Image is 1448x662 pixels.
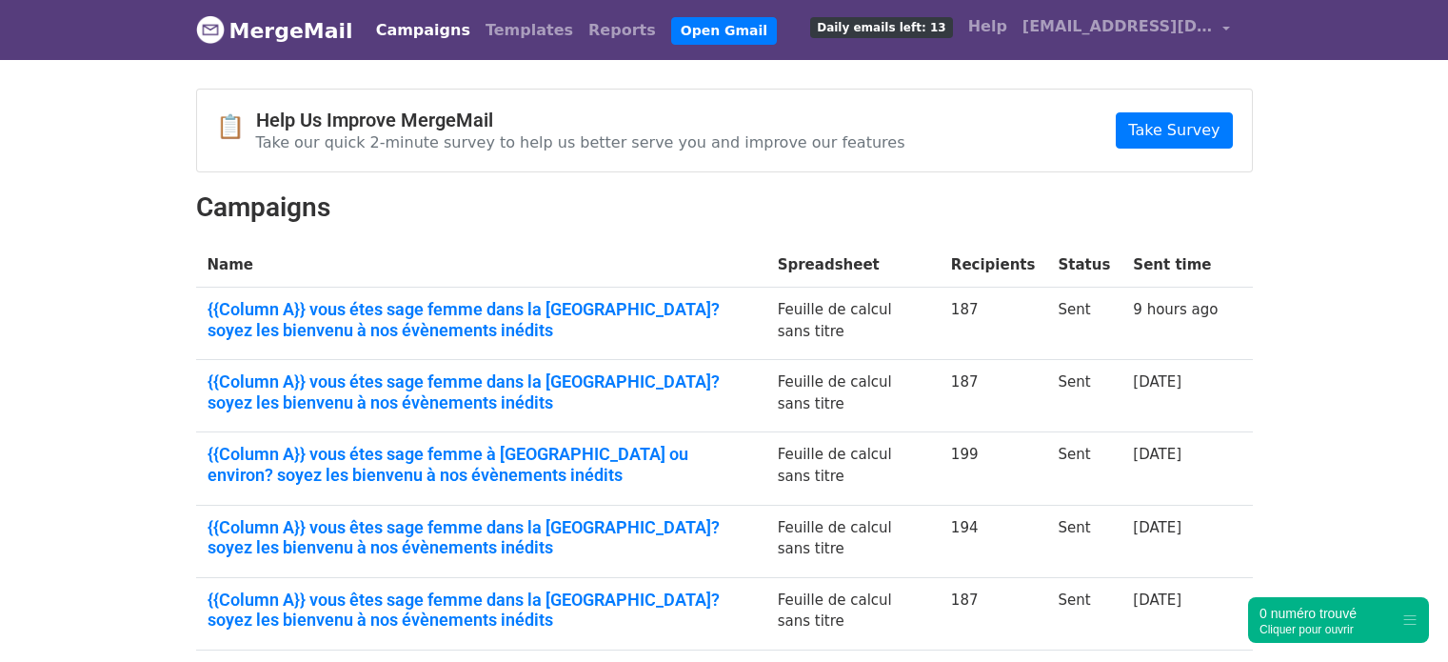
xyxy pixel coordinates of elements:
[1046,505,1121,577] td: Sent
[196,243,766,288] th: Name
[766,288,940,360] td: Feuille de calcul sans titre
[961,8,1015,46] a: Help
[208,517,755,558] a: {{Column A}} vous êtes sage femme dans la [GEOGRAPHIC_DATA]? soyez les bienvenu à nos évènements ...
[1046,432,1121,505] td: Sent
[940,432,1047,505] td: 199
[1133,519,1181,536] a: [DATE]
[256,109,905,131] h4: Help Us Improve MergeMail
[766,432,940,505] td: Feuille de calcul sans titre
[208,444,755,485] a: {{Column A}} vous étes sage femme à [GEOGRAPHIC_DATA] ou environ? soyez les bienvenu à nos évènem...
[196,15,225,44] img: MergeMail logo
[478,11,581,50] a: Templates
[1015,8,1238,52] a: [EMAIL_ADDRESS][DOMAIN_NAME]
[803,8,960,46] a: Daily emails left: 13
[208,299,755,340] a: {{Column A}} vous étes sage femme dans la [GEOGRAPHIC_DATA]? soyez les bienvenu à nos évènements ...
[940,243,1047,288] th: Recipients
[1046,243,1121,288] th: Status
[940,288,1047,360] td: 187
[196,191,1253,224] h2: Campaigns
[1353,571,1448,662] div: Widget de chat
[256,132,905,152] p: Take our quick 2-minute survey to help us better serve you and improve our features
[1133,301,1218,318] a: 9 hours ago
[1121,243,1229,288] th: Sent time
[940,577,1047,650] td: 187
[1022,15,1213,38] span: [EMAIL_ADDRESS][DOMAIN_NAME]
[1046,360,1121,432] td: Sent
[1133,446,1181,463] a: [DATE]
[766,505,940,577] td: Feuille de calcul sans titre
[1116,112,1232,149] a: Take Survey
[671,17,777,45] a: Open Gmail
[940,505,1047,577] td: 194
[208,590,755,631] a: {{Column A}} vous êtes sage femme dans la [GEOGRAPHIC_DATA]? soyez les bienvenu à nos évènements ...
[1353,571,1448,662] iframe: Chat Widget
[216,113,256,141] span: 📋
[810,17,952,38] span: Daily emails left: 13
[208,371,755,412] a: {{Column A}} vous étes sage femme dans la [GEOGRAPHIC_DATA]? soyez les bienvenu à nos évènements ...
[1046,577,1121,650] td: Sent
[1046,288,1121,360] td: Sent
[581,11,664,50] a: Reports
[940,360,1047,432] td: 187
[766,243,940,288] th: Spreadsheet
[766,577,940,650] td: Feuille de calcul sans titre
[196,10,353,50] a: MergeMail
[368,11,478,50] a: Campaigns
[766,360,940,432] td: Feuille de calcul sans titre
[1133,592,1181,609] a: [DATE]
[1133,373,1181,391] a: [DATE]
